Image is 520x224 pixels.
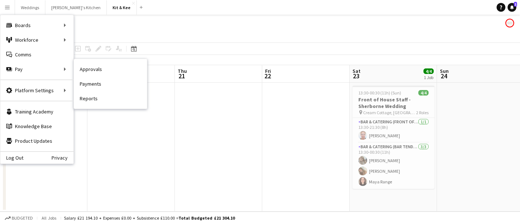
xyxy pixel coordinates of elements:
div: 1 Job [424,75,433,80]
div: Workforce [0,33,74,47]
span: Budgeted [12,216,33,221]
a: 1 [508,3,516,12]
button: Budgeted [4,214,34,222]
span: Total Budgeted £21 304.10 [178,215,235,221]
a: Comms [0,47,74,62]
button: [PERSON_NAME]'s Kitchen [45,0,107,15]
span: 24 [439,72,449,80]
span: 23 [351,72,361,80]
div: Platform Settings [0,83,74,98]
a: Product Updates [0,134,74,148]
div: Boards [0,18,74,33]
a: Privacy [52,155,74,161]
a: Knowledge Base [0,119,74,134]
a: Log Out [0,155,23,161]
span: 13:30-00:30 (11h) (Sun) [358,90,401,96]
span: Thu [178,68,187,74]
span: 22 [264,72,271,80]
span: Cream Cottage, [GEOGRAPHIC_DATA], [GEOGRAPHIC_DATA] [363,110,416,115]
button: Weddings [15,0,45,15]
button: Kit & Kee [107,0,137,15]
a: Approvals [74,62,147,76]
a: Training Academy [0,104,74,119]
app-card-role: Bar & Catering (Bar Tender)3/313:30-00:30 (11h)[PERSON_NAME][PERSON_NAME]Maya Range [353,143,434,189]
span: 21 [177,72,187,80]
app-user-avatar: Event Temps [505,19,514,27]
a: Payments [74,76,147,91]
div: Pay [0,62,74,76]
app-card-role: Bar & Catering (Front of House)1/113:30-21:30 (8h)[PERSON_NAME] [353,118,434,143]
app-job-card: 13:30-00:30 (11h) (Sun)4/4Front of House Staff - Sherborne Wedding Cream Cottage, [GEOGRAPHIC_DAT... [353,86,434,189]
span: Fri [265,68,271,74]
span: Sun [440,68,449,74]
span: 1 [514,2,517,7]
span: All jobs [40,215,58,221]
div: Salary £21 194.10 + Expenses £0.00 + Subsistence £110.00 = [64,215,235,221]
span: 4/4 [418,90,429,96]
a: Reports [74,91,147,106]
span: 2 Roles [416,110,429,115]
h3: Front of House Staff - Sherborne Wedding [353,96,434,109]
span: Sat [353,68,361,74]
span: 4/4 [423,68,434,74]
